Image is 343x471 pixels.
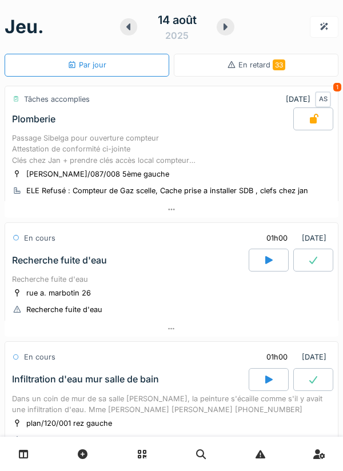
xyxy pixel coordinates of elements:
[158,11,197,29] div: 14 août
[12,374,159,385] div: Infiltration d'eau mur salle de bain
[12,114,55,125] div: Plomberie
[238,61,285,69] span: En retard
[24,94,90,105] div: Tâches accomplies
[26,288,91,298] div: rue a. marbotin 26
[5,16,44,38] h1: jeu.
[12,133,331,166] div: Passage Sibelga pour ouverture compteur Attestation de conformité ci-jointe Clés chez Jan + prend...
[315,91,331,107] div: AS
[12,274,331,285] div: Recherche fuite d'eau
[26,185,308,196] div: ELE Refusé : Compteur de Gaz scelle, Cache prise a installer SDB , clefs chez jan
[257,346,331,368] div: [DATE]
[12,393,331,415] div: Dans un coin de mur de sa salle [PERSON_NAME], la peinture s'écaille comme s'il y avait une infil...
[26,169,169,179] div: [PERSON_NAME]/087/008 5ème gauche
[67,59,106,70] div: Par jour
[286,91,331,107] div: [DATE]
[257,227,331,249] div: [DATE]
[12,255,107,266] div: Recherche fuite d'eau
[266,352,288,362] div: 01h00
[26,304,102,315] div: Recherche fuite d'eau
[266,233,288,244] div: 01h00
[333,83,341,91] div: 1
[24,233,55,244] div: En cours
[26,418,112,429] div: plan/120/001 rez gauche
[26,434,145,445] div: Infiltration d'eau mur salle de bain
[165,29,189,42] div: 2025
[273,59,285,70] span: 33
[24,352,55,362] div: En cours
